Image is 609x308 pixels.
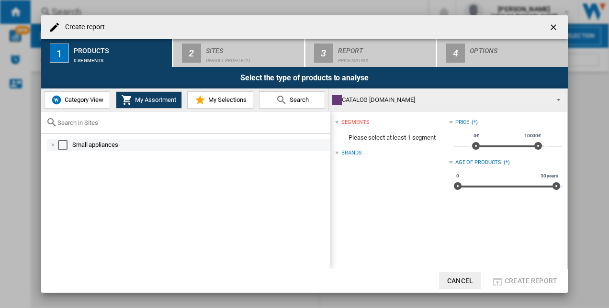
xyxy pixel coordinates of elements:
[338,43,432,53] div: Report
[173,39,305,67] button: 2 Sites Default profile (1)
[439,272,481,289] button: Cancel
[446,44,465,63] div: 4
[182,44,201,63] div: 2
[472,132,481,140] span: 0£
[455,172,461,180] span: 0
[489,272,560,289] button: Create report
[206,96,247,103] span: My Selections
[338,53,432,63] div: Price Matrix
[58,140,72,150] md-checkbox: Select
[437,39,568,67] button: 4 Options
[51,94,62,106] img: wiser-icon-blue.png
[74,43,168,53] div: Products
[62,96,103,103] span: Category View
[116,91,182,109] button: My Assortment
[60,22,105,32] h4: Create report
[44,91,110,109] button: Category View
[335,129,449,147] span: Please select at least 1 segment
[41,67,568,88] div: Select the type of products to analyse
[539,172,560,180] span: 30 years
[523,132,542,140] span: 10000£
[341,119,369,126] div: segments
[505,277,557,285] span: Create report
[470,43,564,53] div: Options
[455,159,502,166] div: Age of products
[341,149,361,157] div: Brands
[287,96,309,103] span: Search
[549,22,560,34] ng-md-icon: getI18NText('BUTTONS.CLOSE_DIALOG')
[314,44,333,63] div: 3
[57,119,326,126] input: Search in Sites
[50,44,69,63] div: 1
[74,53,168,63] div: 0 segments
[455,119,470,126] div: Price
[332,93,548,107] div: CATALOG [DOMAIN_NAME]
[305,39,437,67] button: 3 Report Price Matrix
[72,140,329,150] div: Small appliances
[545,18,564,37] button: getI18NText('BUTTONS.CLOSE_DIALOG')
[133,96,176,103] span: My Assortment
[187,91,253,109] button: My Selections
[41,39,173,67] button: 1 Products 0 segments
[206,43,300,53] div: Sites
[206,53,300,63] div: Default profile (1)
[259,91,325,109] button: Search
